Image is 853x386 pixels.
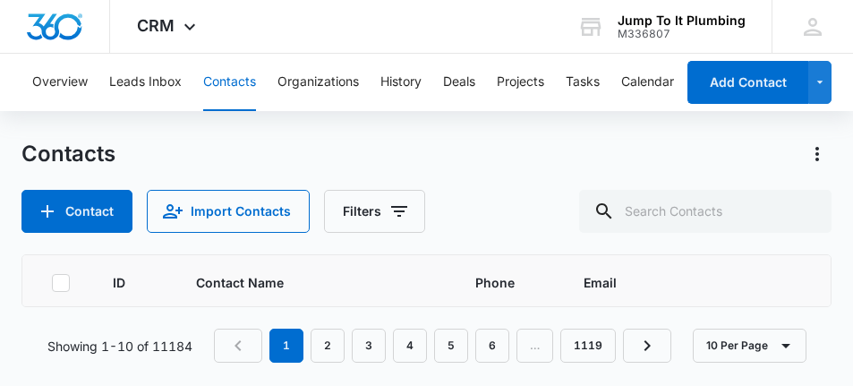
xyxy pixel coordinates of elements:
[560,329,616,363] a: Page 1119
[147,190,310,233] button: Import Contacts
[621,54,674,111] button: Calendar
[32,54,88,111] button: Overview
[475,273,515,292] span: Phone
[623,329,671,363] a: Next Page
[380,54,422,111] button: History
[277,54,359,111] button: Organizations
[21,141,115,167] h1: Contacts
[196,273,406,292] span: Contact Name
[434,329,468,363] a: Page 5
[475,329,509,363] a: Page 6
[584,273,769,292] span: Email
[693,329,806,363] button: 10 Per Page
[497,54,544,111] button: Projects
[352,329,386,363] a: Page 3
[47,337,192,356] p: Showing 1-10 of 11184
[579,190,832,233] input: Search Contacts
[443,54,475,111] button: Deals
[566,54,600,111] button: Tasks
[21,190,132,233] button: Add Contact
[203,54,256,111] button: Contacts
[311,329,345,363] a: Page 2
[618,13,746,28] div: account name
[109,54,182,111] button: Leads Inbox
[324,190,425,233] button: Filters
[803,140,832,168] button: Actions
[214,329,671,363] nav: Pagination
[137,16,175,35] span: CRM
[393,329,427,363] a: Page 4
[113,273,127,292] span: ID
[618,28,746,40] div: account id
[269,329,303,363] em: 1
[687,61,808,104] button: Add Contact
